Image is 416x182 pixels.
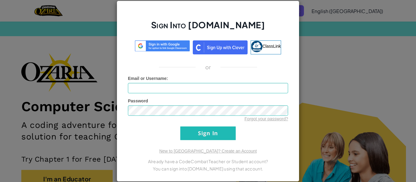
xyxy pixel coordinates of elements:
[245,116,288,121] a: Forgot your password?
[159,149,257,153] a: New to [GEOGRAPHIC_DATA]? Create an Account
[128,158,288,165] p: Already have a CodeCombat Teacher or Student account?
[135,40,190,52] img: log-in-google-sso.svg
[263,43,281,48] span: ClassLink
[128,165,288,172] p: You can sign into [DOMAIN_NAME] using that account.
[251,41,263,52] img: classlink-logo-small.png
[205,64,211,71] p: or
[128,19,288,37] h2: Sign Into [DOMAIN_NAME]
[193,40,248,54] img: clever_sso_button@2x.png
[128,75,168,81] label: :
[128,98,148,103] span: Password
[180,126,236,140] input: Sign In
[128,76,167,81] span: Email or Username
